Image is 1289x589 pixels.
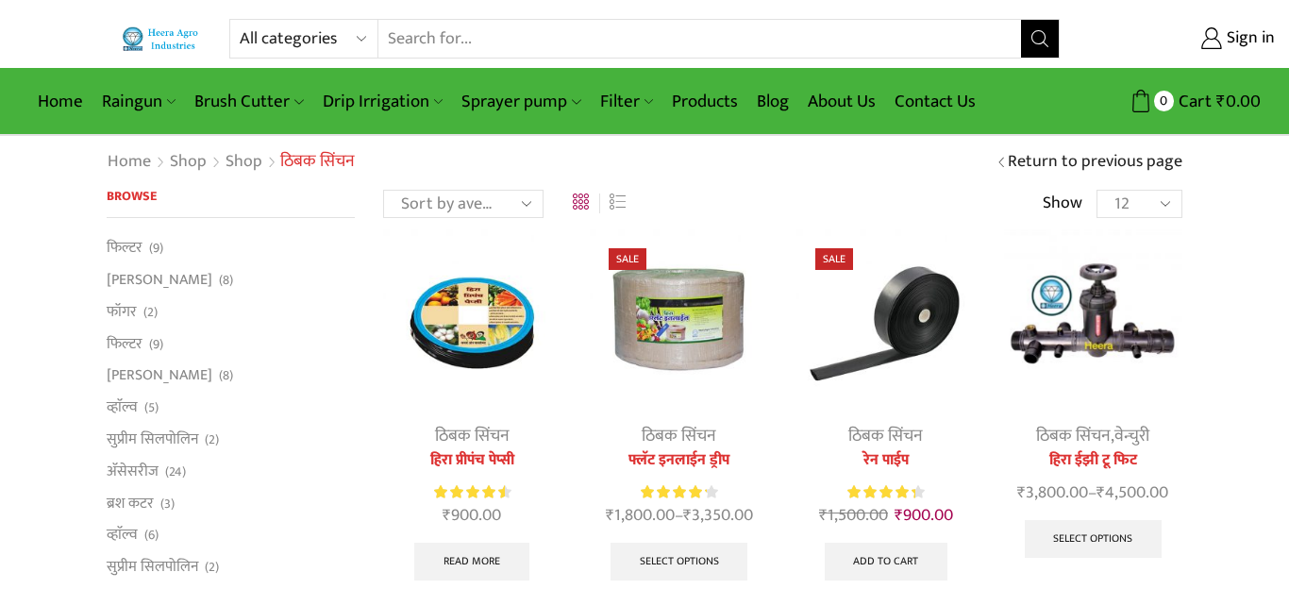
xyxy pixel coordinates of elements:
[611,543,748,581] a: Select options for “फ्लॅट इनलाईन ड्रीप”
[609,248,646,270] span: Sale
[28,79,92,124] a: Home
[313,79,452,124] a: Drip Irrigation
[819,501,828,530] span: ₹
[895,501,903,530] span: ₹
[796,229,975,408] img: Heera Rain Pipe
[1096,479,1105,507] span: ₹
[92,79,185,124] a: Raingun
[383,229,561,408] img: Heera Pre Punch Pepsi
[606,501,614,530] span: ₹
[1017,479,1026,507] span: ₹
[847,482,914,502] span: Rated out of 5
[796,449,975,472] a: रेन पाईप
[1154,91,1174,110] span: 0
[107,455,159,487] a: अ‍ॅसेसरीज
[107,150,355,175] nav: Breadcrumb
[107,392,138,424] a: व्हाॅल्व
[169,150,208,175] a: Shop
[1008,150,1182,175] a: Return to previous page
[219,271,233,290] span: (8)
[1004,229,1182,408] img: Heera Easy To Fit Set
[1004,449,1182,472] a: हिरा ईझी टू फिट
[641,482,717,502] div: Rated 4.33 out of 5
[747,79,798,124] a: Blog
[160,495,175,513] span: (3)
[107,551,198,583] a: सुप्रीम सिलपोलिन
[149,239,163,258] span: (9)
[383,449,561,472] a: हिरा प्रीपंच पेप्सी
[1222,26,1275,51] span: Sign in
[848,422,923,450] a: ठिबक सिंचन
[825,543,948,581] a: Add to cart: “रेन पाईप”
[641,482,707,502] span: Rated out of 5
[219,366,233,385] span: (8)
[1036,422,1111,450] a: ठिबक सिंचन
[683,501,753,530] bdi: 3,350.00
[107,185,157,207] span: Browse
[107,423,198,455] a: सुप्रीम सिलपोलिन
[1096,479,1168,507] bdi: 4,500.00
[1017,479,1088,507] bdi: 3,800.00
[815,248,853,270] span: Sale
[205,430,219,449] span: (2)
[165,463,186,481] span: (24)
[143,303,158,322] span: (2)
[1021,20,1059,58] button: Search button
[1025,520,1163,558] a: Select options for “हिरा ईझी टू फिट”
[590,449,768,472] a: फ्लॅट इनलाईन ड्रीप
[1004,424,1182,449] div: ,
[225,150,263,175] a: Shop
[144,398,159,417] span: (5)
[1216,87,1261,116] bdi: 0.00
[107,360,212,392] a: [PERSON_NAME]
[383,190,544,218] select: Shop order
[590,229,768,408] img: Flat Inline Drip Lateral
[847,482,924,502] div: Rated 4.40 out of 5
[642,422,716,450] a: ठिबक सिंचन
[435,422,510,450] a: ठिबक सिंचन
[1216,87,1226,116] span: ₹
[149,335,163,354] span: (9)
[606,501,675,530] bdi: 1,800.00
[144,526,159,545] span: (6)
[280,152,355,173] h1: ठिबक सिंचन
[590,503,768,529] span: –
[895,501,953,530] bdi: 900.00
[683,501,692,530] span: ₹
[443,501,451,530] span: ₹
[107,264,212,296] a: [PERSON_NAME]
[414,543,529,581] a: Select options for “हिरा प्रीपंच पेप्सी”
[107,519,138,551] a: व्हाॅल्व
[1079,84,1261,119] a: 0 Cart ₹0.00
[107,295,137,328] a: फॉगर
[885,79,985,124] a: Contact Us
[434,482,511,502] div: Rated 4.67 out of 5
[798,79,885,124] a: About Us
[107,487,154,519] a: ब्रश कटर
[107,328,142,360] a: फिल्टर
[378,20,1021,58] input: Search for...
[819,501,888,530] bdi: 1,500.00
[1043,192,1082,216] span: Show
[107,150,152,175] a: Home
[1114,422,1149,450] a: वेन्चुरी
[662,79,747,124] a: Products
[443,501,501,530] bdi: 900.00
[434,482,506,502] span: Rated out of 5
[107,237,142,263] a: फिल्टर
[185,79,312,124] a: Brush Cutter
[1174,89,1212,114] span: Cart
[205,558,219,577] span: (2)
[1088,22,1275,56] a: Sign in
[1004,480,1182,506] span: –
[452,79,590,124] a: Sprayer pump
[591,79,662,124] a: Filter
